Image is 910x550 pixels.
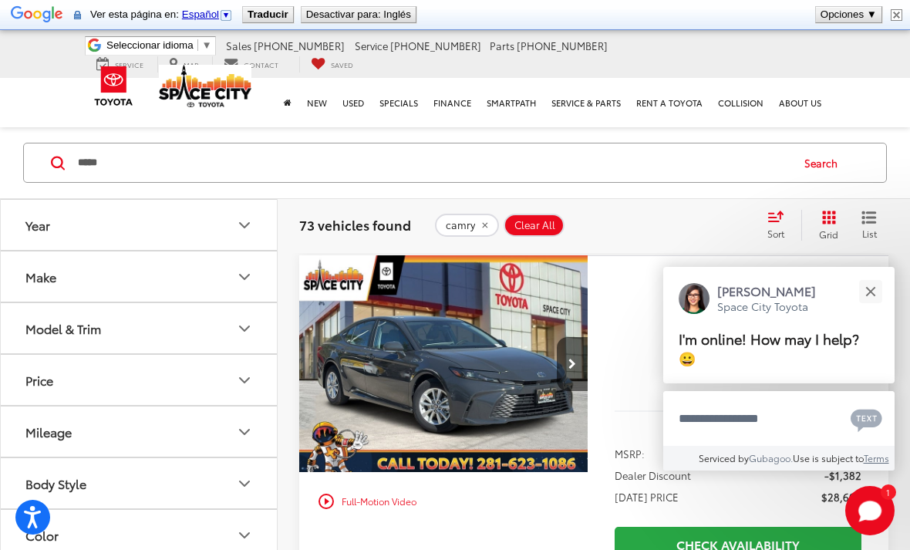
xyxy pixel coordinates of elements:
div: Model & Trim [25,321,101,336]
a: Collision [710,78,771,127]
span: 1 [886,488,890,495]
span: [PHONE_NUMBER] [390,39,481,52]
span: Sales [226,39,251,52]
span: [DATE] PRICE [615,489,679,504]
span: [PHONE_NUMBER] [254,39,345,52]
a: Map [157,56,210,73]
button: Body StyleBody Style [1,458,278,508]
button: Model & TrimModel & Trim [1,303,278,353]
a: Service & Parts [544,78,629,127]
div: Price [235,371,254,390]
span: Serviced by [699,451,749,464]
a: Specials [372,78,426,127]
button: MileageMileage [1,407,278,457]
button: remove camry [435,214,499,237]
span: ▼ [202,39,212,51]
button: PricePrice [1,355,278,405]
a: 2025 Toyota Camry LE2025 Toyota Camry LE2025 Toyota Camry LE2025 Toyota Camry LE [298,255,589,472]
div: Body Style [235,474,254,493]
svg: Start Chat [845,486,895,535]
button: Close [854,275,887,308]
a: Rent a Toyota [629,78,710,127]
span: Map [184,59,198,69]
textarea: Type your message [663,391,895,447]
div: Year [235,216,254,235]
img: Google Traductor [11,5,63,26]
p: Space City Toyota [717,299,816,314]
span: Service [355,39,388,52]
span: $28,607 [615,316,861,355]
span: $28,607 [821,489,861,504]
span: Use is subject to [793,451,864,464]
span: Clear All [514,219,555,231]
span: Español [182,8,219,20]
span: MSRP: [615,446,645,461]
a: Home [276,78,299,127]
span: [PHONE_NUMBER] [517,39,608,52]
div: Price [25,373,53,387]
span: [DATE] Price [615,363,861,378]
a: My Saved Vehicles [299,56,365,73]
span: Service [115,59,143,69]
div: Color [235,526,254,545]
button: Search [790,143,860,182]
div: Close[PERSON_NAME]Space City ToyotaI'm online! How may I help? 😀Type your messageChat with SMSSen... [663,267,895,471]
span: Seleccionar idioma [106,39,194,51]
img: Space City Toyota [159,65,251,107]
span: Saved [331,59,353,69]
span: Sort [767,227,784,240]
div: Model & Trim [235,319,254,338]
a: Finance [426,78,479,127]
button: Toggle Chat Window [845,486,895,535]
svg: Text [851,407,882,432]
a: About Us [771,78,829,127]
button: Select sort value [760,210,801,241]
div: Mileage [235,423,254,441]
a: Seleccionar idioma​ [106,39,212,51]
div: Color [25,528,59,542]
button: Desactivar para: Inglés [302,7,416,22]
img: El contenido de esta página segura se enviará a Google para traducirlo con una conexión segura. [74,9,81,21]
div: Make [235,268,254,286]
button: Chat with SMS [846,401,887,436]
div: Body Style [25,476,86,491]
input: Search by Make, Model, or Keyword [76,144,790,181]
span: List [861,227,877,240]
span: Dealer Discount [615,467,691,483]
img: Toyota [85,61,143,111]
div: Year [25,218,50,232]
span: camry [446,219,475,231]
button: List View [850,210,888,241]
span: Grid [819,228,838,241]
button: Traducir [243,7,293,22]
b: Traducir [248,8,288,20]
span: Ver esta página en: [90,8,236,20]
a: Service [85,56,155,73]
a: Gubagoo. [749,451,793,464]
button: Clear All [504,214,565,237]
div: Mileage [25,424,72,439]
span: Parts [490,39,514,52]
button: Grid View [801,210,850,241]
span: -$1,382 [824,467,861,483]
button: Opciones ▼ [816,7,881,22]
div: Make [25,269,56,284]
button: MakeMake [1,251,278,302]
a: Used [335,78,372,127]
span: 73 vehicles found [299,215,411,234]
a: Español [182,8,233,20]
a: SmartPath [479,78,544,127]
p: [PERSON_NAME] [717,282,816,299]
button: YearYear [1,200,278,250]
a: New [299,78,335,127]
a: Contact [212,56,290,73]
img: Cerrar [891,9,902,21]
div: 2025 Toyota Camry LE 0 [298,255,589,472]
span: ​ [197,39,198,51]
button: Next image [557,337,588,391]
a: Terms [864,451,889,464]
span: I'm online! How may I help? 😀 [679,329,859,368]
img: 2025 Toyota Camry LE [298,255,589,474]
